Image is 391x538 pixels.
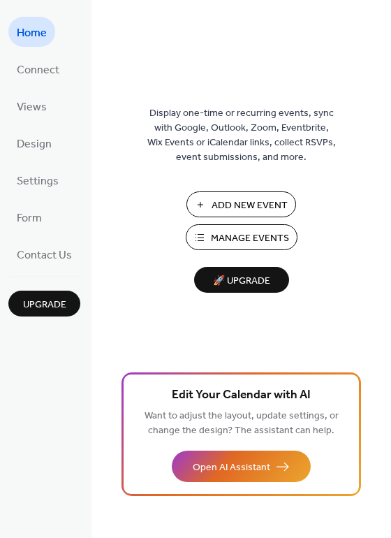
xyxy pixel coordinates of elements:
[211,231,289,246] span: Manage Events
[145,407,339,440] span: Want to adjust the layout, update settings, or change the design? The assistant can help.
[8,54,68,84] a: Connect
[17,133,52,155] span: Design
[8,128,60,158] a: Design
[193,460,270,475] span: Open AI Assistant
[186,224,297,250] button: Manage Events
[8,291,80,317] button: Upgrade
[147,106,336,165] span: Display one-time or recurring events, sync with Google, Outlook, Zoom, Eventbrite, Wix Events or ...
[8,91,55,121] a: Views
[17,59,59,81] span: Connect
[8,165,67,195] a: Settings
[172,386,311,405] span: Edit Your Calendar with AI
[17,170,59,192] span: Settings
[186,191,296,217] button: Add New Event
[8,239,80,269] a: Contact Us
[17,22,47,44] span: Home
[17,208,42,229] span: Form
[212,198,288,213] span: Add New Event
[23,298,66,312] span: Upgrade
[202,272,281,291] span: 🚀 Upgrade
[17,96,47,118] span: Views
[194,267,289,293] button: 🚀 Upgrade
[8,202,50,232] a: Form
[17,245,72,266] span: Contact Us
[172,451,311,482] button: Open AI Assistant
[8,17,55,47] a: Home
